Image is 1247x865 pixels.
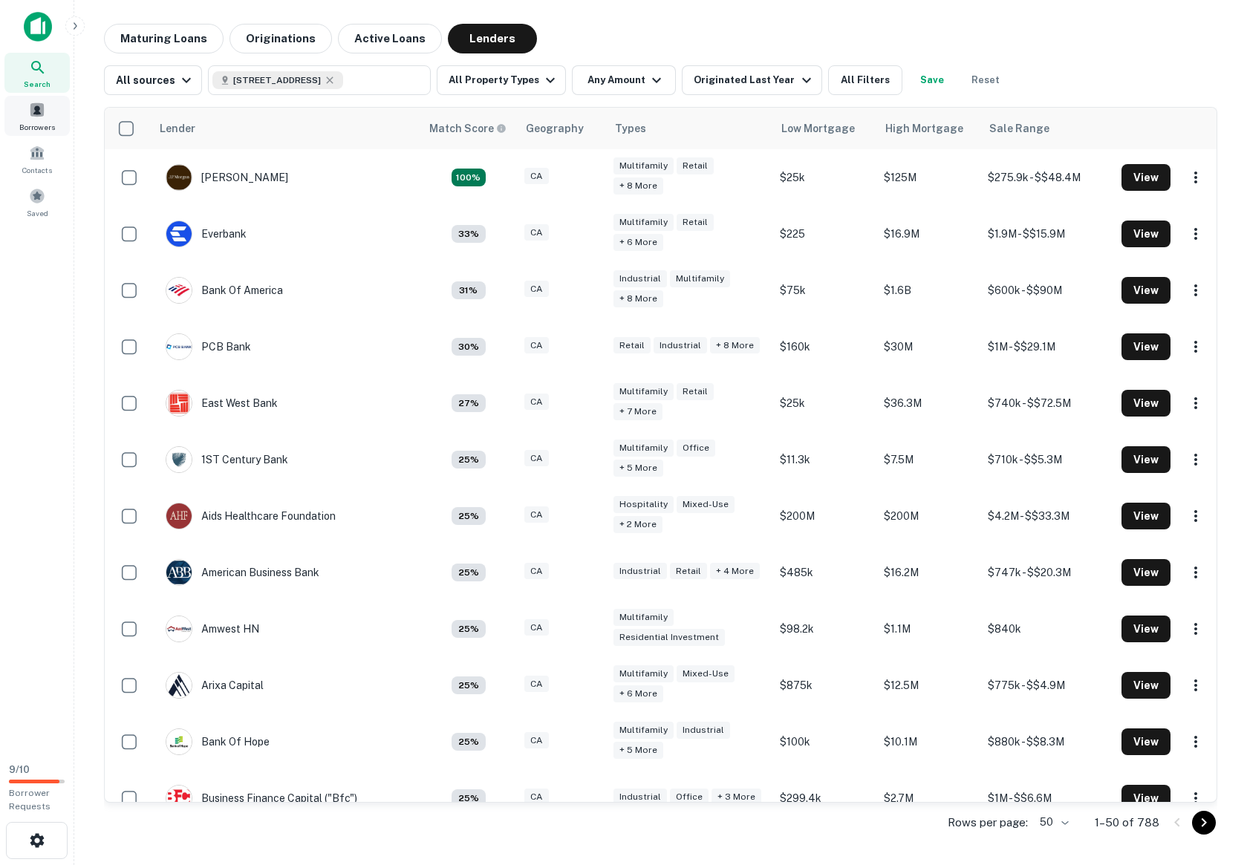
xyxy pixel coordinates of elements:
span: Contacts [22,164,52,176]
a: Saved [4,182,70,222]
div: CA [524,168,549,185]
td: $710k - $$5.3M [980,431,1114,488]
div: Capitalize uses an advanced AI algorithm to match your search with the best lender. The match sco... [452,394,486,412]
button: View [1121,503,1171,529]
div: Arixa Capital [166,672,264,699]
td: $299.4k [772,770,876,826]
div: Capitalize uses an advanced AI algorithm to match your search with the best lender. The match sco... [452,338,486,356]
button: View [1121,672,1171,699]
td: $485k [772,544,876,601]
div: Capitalize uses an advanced AI algorithm to match your search with the best lender. The match sco... [452,676,486,694]
img: picture [166,221,192,247]
div: + 7 more [613,403,662,420]
div: Chat Widget [1173,746,1247,817]
button: All Property Types [437,65,566,95]
div: Bank Of America [166,277,283,304]
div: Retail [613,337,651,354]
div: Capitalize uses an advanced AI algorithm to match your search with the best lender. The match sco... [452,451,486,469]
div: Low Mortgage [781,120,855,137]
button: All sources [104,65,202,95]
td: $225 [772,206,876,262]
div: + 5 more [613,460,663,477]
button: Originated Last Year [682,65,821,95]
div: Capitalize uses an advanced AI algorithm to match your search with the best lender. The match sco... [452,281,486,299]
div: Originated Last Year [694,71,815,89]
div: Amwest HN [166,616,259,642]
div: Aids Healthcare Foundation [166,503,336,529]
td: $875k [772,657,876,714]
td: $1M - $$6.6M [980,770,1114,826]
div: Multifamily [613,609,674,626]
div: Multifamily [613,722,674,739]
button: View [1121,446,1171,473]
button: View [1121,390,1171,417]
td: $12.5M [876,657,980,714]
div: PCB Bank [166,333,251,360]
div: Retail [677,383,714,400]
th: Geography [517,108,606,149]
td: $747k - $$20.3M [980,544,1114,601]
div: Office [677,440,715,457]
div: CA [524,394,549,411]
div: CA [524,281,549,298]
td: $600k - $$90M [980,262,1114,319]
th: High Mortgage [876,108,980,149]
td: $1.9M - $$15.9M [980,206,1114,262]
button: View [1121,728,1171,755]
div: CA [524,732,549,749]
a: Borrowers [4,96,70,136]
button: View [1121,164,1171,191]
td: $16.2M [876,544,980,601]
th: Lender [151,108,420,149]
img: picture [166,560,192,585]
div: + 8 more [613,290,663,307]
div: CA [524,789,549,806]
div: Multifamily [613,157,674,174]
td: $25k [772,149,876,206]
button: View [1121,785,1171,812]
span: Search [24,78,51,90]
div: Industrial [613,270,667,287]
button: Maturing Loans [104,24,224,53]
td: $30M [876,319,980,375]
button: All Filters [828,65,902,95]
td: $4.2M - $$33.3M [980,488,1114,544]
th: Low Mortgage [772,108,876,149]
img: picture [166,334,192,359]
div: Types [615,120,646,137]
div: Multifamily [613,214,674,231]
span: Saved [27,207,48,219]
div: 50 [1034,812,1071,833]
button: View [1121,333,1171,360]
div: East West Bank [166,390,278,417]
div: Industrial [613,563,667,580]
th: Capitalize uses an advanced AI algorithm to match your search with the best lender. The match sco... [420,108,517,149]
div: Industrial [613,789,667,806]
td: $775k - $$4.9M [980,657,1114,714]
img: picture [166,447,192,472]
div: Residential Investment [613,629,725,646]
div: + 8 more [613,177,663,195]
div: Mixed-Use [677,665,735,682]
p: Rows per page: [948,814,1028,832]
div: Multifamily [613,383,674,400]
div: Sale Range [989,120,1049,137]
td: $1.1M [876,601,980,657]
div: Capitalize uses an advanced AI algorithm to match your search with the best lender. The match sco... [452,620,486,638]
td: $2.7M [876,770,980,826]
button: Reset [962,65,1009,95]
img: picture [166,278,192,303]
div: Retail [670,563,707,580]
a: Contacts [4,139,70,179]
td: $98.2k [772,601,876,657]
button: Active Loans [338,24,442,53]
button: View [1121,559,1171,586]
td: $200M [876,488,980,544]
div: + 6 more [613,685,663,702]
div: All sources [116,71,195,89]
div: + 5 more [613,742,663,759]
div: Industrial [677,722,730,739]
div: Lender [160,120,195,137]
img: picture [166,786,192,811]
